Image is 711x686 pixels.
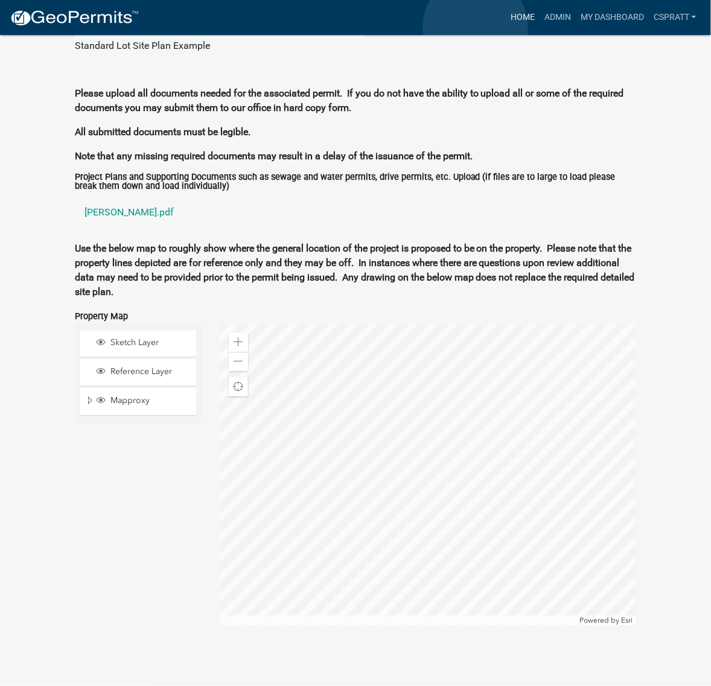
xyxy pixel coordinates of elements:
label: Project Plans and Supporting Documents such as sewage and water permits, drive permits, etc. Uplo... [75,174,636,191]
a: Admin [540,6,576,29]
li: Mapproxy [80,389,196,416]
label: Property Map [75,313,128,322]
a: [PERSON_NAME].pdf [75,198,636,227]
div: Zoom out [229,352,248,372]
div: Powered by [577,616,636,626]
strong: Use the below map to roughly show where the general location of the project is proposed to be on ... [75,243,635,298]
span: Expand [85,396,94,408]
strong: All submitted documents must be legible. [75,127,250,138]
a: cspratt [649,6,701,29]
ul: Layer List [79,328,197,420]
a: Esri [622,617,633,625]
strong: Note that any missing required documents may result in a delay of the issuance of the permit. [75,151,473,162]
li: Reference Layer [80,360,196,387]
strong: Please upload all documents needed for the associated permit. If you do not have the ability to u... [75,88,624,114]
li: Sketch Layer [80,331,196,358]
div: Sketch Layer [94,338,192,350]
a: Home [506,6,540,29]
span: Sketch Layer [107,338,192,349]
div: Reference Layer [94,367,192,379]
a: My Dashboard [576,6,649,29]
span: Reference Layer [107,367,192,378]
div: Zoom in [229,333,248,352]
span: Mapproxy [107,396,192,407]
div: Find my location [229,378,248,397]
figcaption: Standard Lot Site Plan Example [75,39,636,53]
div: Mapproxy [94,396,192,408]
